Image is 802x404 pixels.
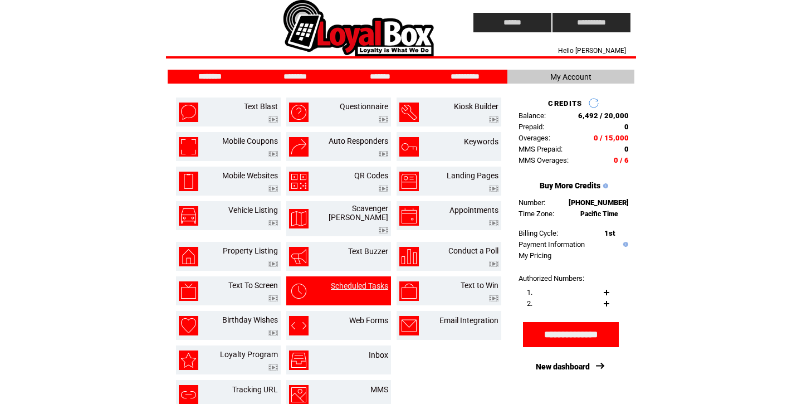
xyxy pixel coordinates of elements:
a: Kiosk Builder [454,102,498,111]
span: 2. [527,299,532,308]
img: help.gif [620,242,628,247]
img: video.png [268,116,278,123]
a: Text To Screen [228,281,278,290]
img: email-integration.png [399,316,419,335]
span: 1st [604,229,615,237]
a: Text to Win [461,281,498,290]
img: mobile-websites.png [179,172,198,191]
img: keywords.png [399,137,419,157]
span: Time Zone: [519,210,554,218]
a: Text Buzzer [348,247,388,256]
a: Mobile Websites [222,171,278,180]
a: Vehicle Listing [228,206,278,215]
a: Keywords [464,137,498,146]
img: video.png [489,116,498,123]
img: video.png [268,220,278,226]
a: Auto Responders [329,137,388,145]
span: 0 [624,145,629,153]
a: Payment Information [519,240,585,249]
span: Number: [519,198,545,207]
img: web-forms.png [289,316,309,335]
img: help.gif [600,183,608,188]
span: Balance: [519,111,546,120]
img: video.png [268,330,278,336]
img: video.png [489,295,498,301]
img: video.png [268,151,278,157]
a: Landing Pages [447,171,498,180]
img: questionnaire.png [289,103,309,122]
span: Prepaid: [519,123,544,131]
span: 0 / 6 [614,156,629,164]
span: 6,492 / 20,000 [578,111,629,120]
span: Authorized Numbers: [519,274,584,283]
span: 1. [527,288,532,296]
a: New dashboard [536,362,590,371]
img: video.png [489,220,498,226]
a: Birthday Wishes [222,315,278,324]
span: Billing Cycle: [519,229,558,237]
span: MMS Overages: [519,156,569,164]
img: birthday-wishes.png [179,316,198,335]
img: video.png [489,186,498,192]
a: Email Integration [439,316,498,325]
img: text-blast.png [179,103,198,122]
img: video.png [489,261,498,267]
a: Conduct a Poll [448,246,498,255]
img: video.png [268,295,278,301]
img: qr-codes.png [289,172,309,191]
a: Scavenger [PERSON_NAME] [329,204,388,222]
img: loyalty-program.png [179,351,198,370]
span: [PHONE_NUMBER] [569,198,629,207]
img: landing-pages.png [399,172,419,191]
img: video.png [379,151,388,157]
img: text-buzzer.png [289,247,309,266]
span: My Account [550,72,591,81]
img: auto-responders.png [289,137,309,157]
span: MMS Prepaid: [519,145,563,153]
img: vehicle-listing.png [179,206,198,226]
span: CREDITS [548,99,582,108]
a: Questionnaire [340,102,388,111]
img: video.png [268,364,278,371]
img: property-listing.png [179,247,198,266]
span: Overages: [519,134,550,142]
a: Tracking URL [232,385,278,394]
img: video.png [379,186,388,192]
a: Inbox [369,351,388,359]
img: text-to-screen.png [179,281,198,301]
img: conduct-a-poll.png [399,247,419,266]
img: video.png [268,261,278,267]
a: Property Listing [223,246,278,255]
a: Buy More Credits [540,181,600,190]
a: Mobile Coupons [222,137,278,145]
img: text-to-win.png [399,281,419,301]
span: 0 / 15,000 [594,134,629,142]
a: Web Forms [349,316,388,325]
img: scavenger-hunt.png [289,209,309,228]
a: MMS [370,385,388,394]
img: scheduled-tasks.png [289,281,309,301]
img: video.png [379,116,388,123]
span: Hello [PERSON_NAME] [558,47,626,55]
span: 0 [624,123,629,131]
img: inbox.png [289,351,309,370]
img: mobile-coupons.png [179,137,198,157]
a: QR Codes [354,171,388,180]
img: video.png [379,227,388,233]
a: Text Blast [244,102,278,111]
img: video.png [268,186,278,192]
a: Appointments [449,206,498,215]
a: Loyalty Program [220,350,278,359]
img: appointments.png [399,206,419,226]
img: kiosk-builder.png [399,103,419,122]
a: My Pricing [519,251,551,260]
span: Pacific Time [580,210,618,218]
a: Scheduled Tasks [331,281,388,290]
